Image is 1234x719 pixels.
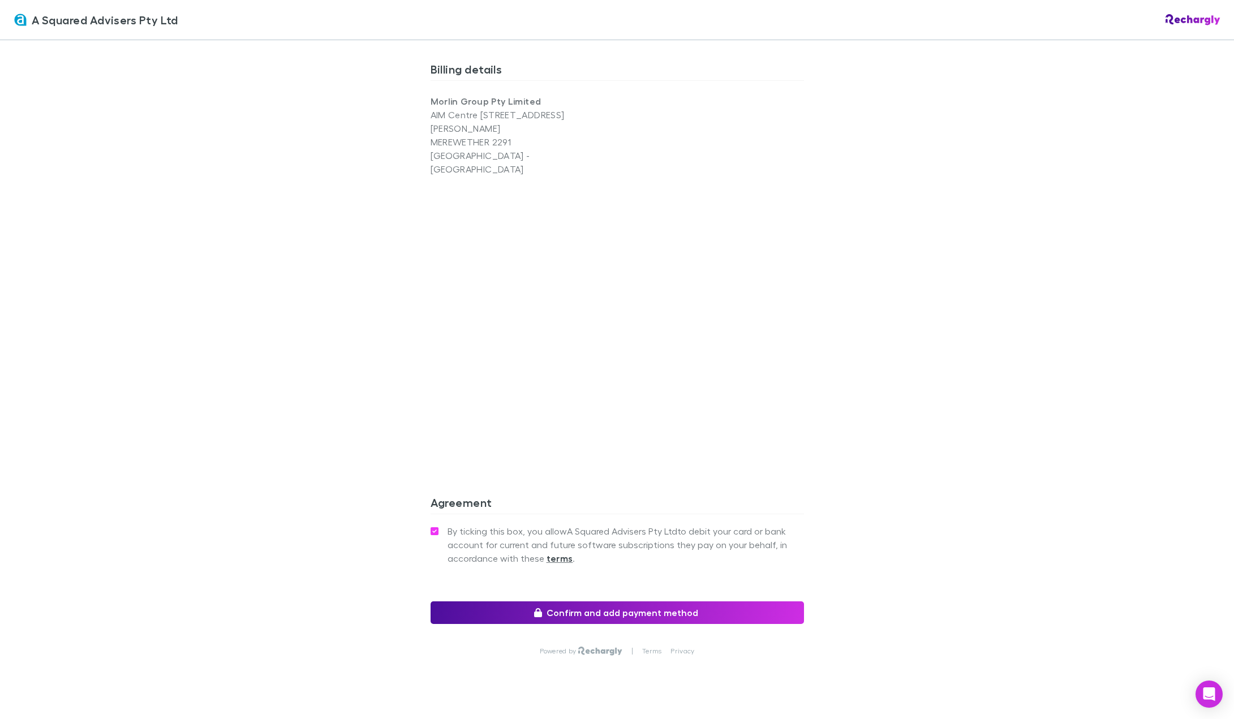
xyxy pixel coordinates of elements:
[431,496,804,514] h3: Agreement
[431,108,617,135] p: AIM Centre [STREET_ADDRESS][PERSON_NAME]
[1166,14,1220,25] img: Rechargly Logo
[631,647,633,656] p: |
[448,524,804,565] span: By ticking this box, you allow A Squared Advisers Pty Ltd to debit your card or bank account for ...
[428,183,806,444] iframe: Secure address input frame
[1196,681,1223,708] div: Open Intercom Messenger
[540,647,579,656] p: Powered by
[431,601,804,624] button: Confirm and add payment method
[431,62,804,80] h3: Billing details
[547,553,573,564] strong: terms
[578,647,622,656] img: Rechargly Logo
[14,13,27,27] img: A Squared Advisers Pty Ltd's Logo
[431,149,617,176] p: [GEOGRAPHIC_DATA] - [GEOGRAPHIC_DATA]
[431,94,617,108] p: Morlin Group Pty Limited
[642,647,661,656] a: Terms
[670,647,694,656] a: Privacy
[32,11,178,28] span: A Squared Advisers Pty Ltd
[431,135,617,149] p: MEREWETHER 2291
